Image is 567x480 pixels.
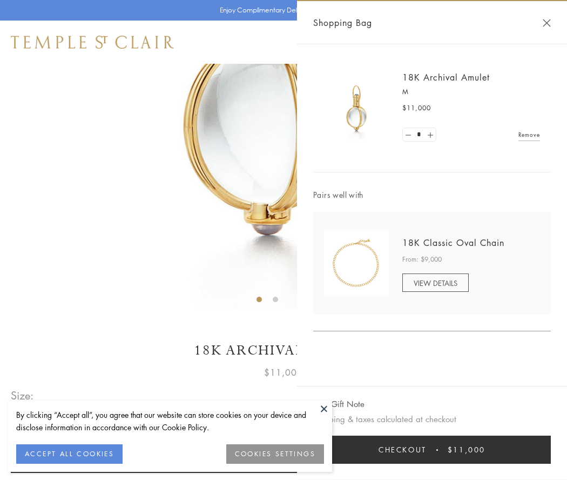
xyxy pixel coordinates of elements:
[16,409,324,434] div: By clicking “Accept all”, you agree that our website can store cookies on your device and disclos...
[220,5,342,16] p: Enjoy Complimentary Delivery & Returns
[402,274,469,292] a: VIEW DETAILS
[403,128,414,142] a: Set quantity to 0
[16,444,123,464] button: ACCEPT ALL COOKIES
[313,189,551,201] span: Pairs well with
[414,278,457,288] span: VIEW DETAILS
[402,86,540,97] p: M
[11,386,35,404] span: Size:
[518,129,540,141] a: Remove
[424,128,435,142] a: Set quantity to 2
[448,444,485,456] span: $11,000
[402,71,490,83] a: 18K Archival Amulet
[402,254,442,265] span: From: $9,000
[324,76,389,141] img: 18K Archival Amulet
[379,444,427,456] span: Checkout
[313,16,372,30] span: Shopping Bag
[402,237,504,249] a: 18K Classic Oval Chain
[313,412,551,426] p: Shipping & taxes calculated at checkout
[543,19,551,27] button: Close Shopping Bag
[313,397,364,411] button: Add Gift Note
[402,103,431,114] span: $11,000
[11,341,556,360] h1: 18K Archival Amulet
[264,365,303,379] span: $11,000
[226,444,324,464] button: COOKIES SETTINGS
[324,231,389,296] img: N88865-OV18
[11,36,174,49] img: Temple St. Clair
[313,436,551,464] button: Checkout $11,000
